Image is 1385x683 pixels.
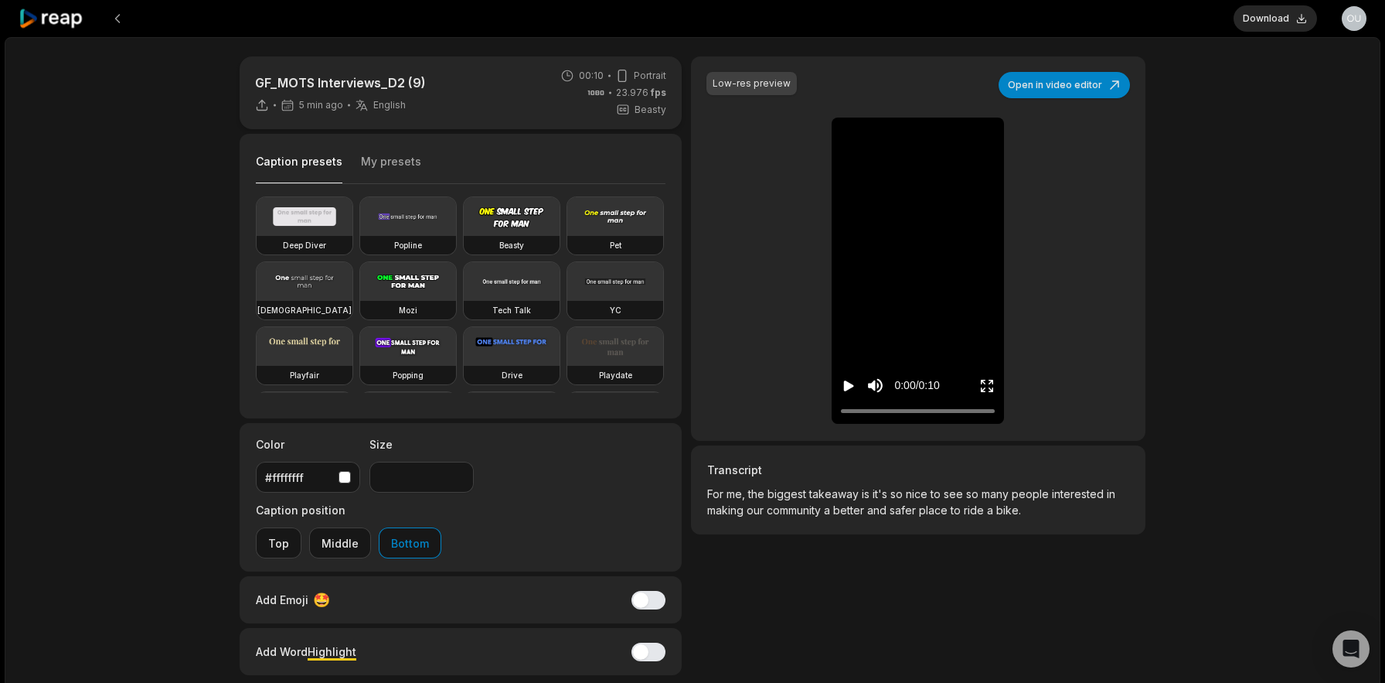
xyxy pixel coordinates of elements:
[256,462,360,493] button: #ffffffff
[707,504,747,517] span: making
[987,504,996,517] span: a
[979,371,995,400] button: Enter Fullscreen
[866,376,885,395] button: Mute sound
[707,462,1129,478] h3: Transcript
[996,504,1021,517] span: bike.
[399,304,417,316] h3: Mozi
[369,436,474,452] label: Size
[890,504,919,517] span: safer
[1332,630,1370,668] div: Open Intercom Messenger
[982,487,1012,500] span: many
[257,304,352,316] h3: [DEMOGRAPHIC_DATA]
[1012,487,1052,500] span: people
[256,528,301,558] button: Top
[634,69,666,83] span: Portrait
[361,154,421,183] button: My presets
[255,73,426,92] p: GF_MOTS Interviews_D2 (9)
[492,304,531,316] h3: Tech Talk
[502,369,522,381] h3: Drive
[256,592,308,608] span: Add Emoji
[393,369,424,381] h3: Popping
[1052,487,1107,500] span: interested
[283,239,326,251] h3: Deep Diver
[651,87,666,98] span: fps
[951,504,964,517] span: to
[256,641,356,662] div: Add Word
[610,239,621,251] h3: Pet
[747,504,767,517] span: our
[862,487,873,500] span: is
[599,369,632,381] h3: Playdate
[499,239,524,251] h3: Beasty
[748,487,767,500] span: the
[373,99,406,111] span: English
[379,528,441,558] button: Bottom
[964,504,987,517] span: ride
[713,77,791,90] div: Low-res preview
[1107,487,1115,500] span: in
[824,504,833,517] span: a
[966,487,982,500] span: so
[841,371,856,400] button: Play video
[313,589,330,610] span: 🤩
[309,528,371,558] button: Middle
[290,369,319,381] h3: Playfair
[890,487,906,500] span: so
[906,487,931,500] span: nice
[707,487,727,500] span: For
[579,69,604,83] span: 00:10
[256,502,441,518] label: Caption position
[616,86,666,100] span: 23.976
[919,504,951,517] span: place
[1234,5,1317,32] button: Download
[767,487,809,500] span: biggest
[394,239,422,251] h3: Popline
[767,504,824,517] span: community
[809,487,862,500] span: takeaway
[256,154,342,184] button: Caption presets
[931,487,944,500] span: to
[999,72,1130,98] button: Open in video editor
[867,504,890,517] span: and
[727,487,748,500] span: me,
[265,470,332,486] div: #ffffffff
[256,436,360,452] label: Color
[873,487,890,500] span: it's
[299,99,343,111] span: 5 min ago
[308,645,356,658] span: Highlight
[635,103,666,117] span: Beasty
[894,377,939,394] div: 0:00 / 0:10
[833,504,867,517] span: better
[610,304,621,316] h3: YC
[944,487,966,500] span: see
